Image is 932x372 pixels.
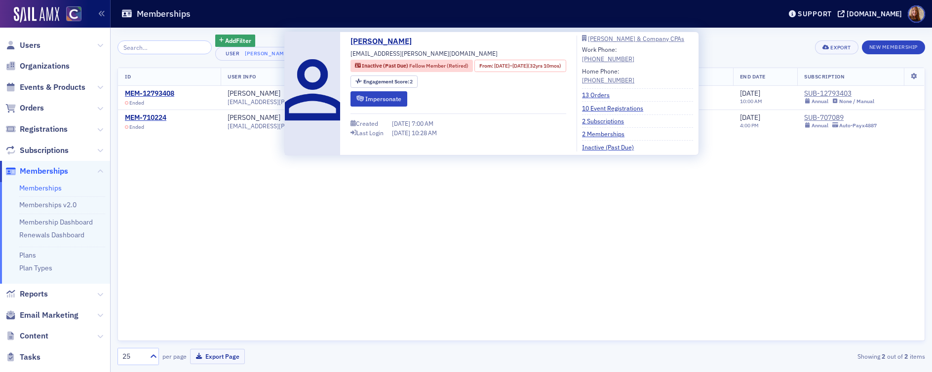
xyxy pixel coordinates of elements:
span: Registrations [20,124,68,135]
div: [DOMAIN_NAME] [847,9,902,18]
span: Engagement Score : [363,78,410,85]
span: Ended [129,124,144,130]
button: Impersonate [350,91,407,107]
span: Content [20,331,48,341]
a: Plans [19,251,36,260]
a: New Membership [862,42,925,51]
a: SUB-707089 [804,113,877,122]
div: User [223,50,243,57]
a: SUB-12793403 [804,89,874,98]
span: [EMAIL_ADDRESS][PERSON_NAME][DOMAIN_NAME] [350,49,498,58]
div: Annual [812,122,828,129]
button: User[PERSON_NAME] ([EMAIL_ADDRESS][PERSON_NAME][DOMAIN_NAME])× [215,47,446,61]
a: [PHONE_NUMBER] [582,75,634,84]
span: 7:00 AM [412,119,433,127]
a: Plan Types [19,263,52,272]
h1: Memberships [137,8,191,20]
div: Showing out of items [663,352,925,361]
div: [PERSON_NAME] & Company CPAs [588,36,684,41]
div: Inactive (Past Due): Inactive (Past Due): Fellow Member (Retired) [350,60,473,72]
div: Last Login [356,130,384,136]
span: Tasks [20,352,40,363]
div: Export [830,45,851,50]
button: Export Page [190,349,245,364]
span: Reports [20,289,48,299]
a: Events & Products [5,82,85,93]
a: Organizations [5,61,70,72]
span: [DATE] [512,62,528,69]
span: Events & Products [20,82,85,93]
strong: 2 [880,352,887,361]
strong: 2 [903,352,910,361]
span: [EMAIL_ADDRESS][PERSON_NAME][DOMAIN_NAME] [228,98,375,106]
a: Memberships [19,184,62,192]
span: Profile [908,5,925,23]
a: MEM-710224 [125,113,166,122]
div: Engagement Score: 2 [350,75,418,88]
div: Annual [812,98,828,105]
a: [PHONE_NUMBER] [582,54,634,63]
span: Add Filter [225,36,251,45]
button: Export [815,40,858,54]
span: 10:28 AM [412,129,437,137]
a: View Homepage [59,6,81,23]
div: 25 [122,351,144,362]
div: From: 1992-10-01 00:00:00 [474,60,566,72]
a: [PERSON_NAME] & Company CPAs [582,36,693,41]
a: Memberships v2.0 [19,200,77,209]
span: End Date [740,73,766,80]
a: Email Marketing [5,310,78,321]
label: per page [162,352,187,361]
a: Renewals Dashboard [19,230,84,239]
span: Organizations [20,61,70,72]
a: [PERSON_NAME] [350,36,419,47]
a: Content [5,331,48,341]
span: [DATE] [740,113,760,122]
a: MEM-12793408 [125,89,174,98]
span: ID [125,73,131,80]
span: Fellow Member (Retired) [409,62,468,69]
a: Subscriptions [5,145,69,156]
span: Email Marketing [20,310,78,321]
img: SailAMX [14,7,59,23]
span: [DATE] [740,89,760,98]
a: Inactive (Past Due) [582,143,641,151]
span: Subscriptions [20,145,69,156]
div: – (32yrs 10mos) [494,62,561,70]
a: Tasks [5,352,40,363]
button: [DOMAIN_NAME] [838,10,905,17]
a: [PERSON_NAME] [228,113,280,122]
div: [PERSON_NAME] ([EMAIL_ADDRESS][PERSON_NAME][DOMAIN_NAME]) [245,50,432,57]
a: 2 Subscriptions [582,116,631,125]
span: Orders [20,103,44,113]
a: Registrations [5,124,68,135]
button: New Membership [862,40,925,54]
span: [EMAIL_ADDRESS][PERSON_NAME][DOMAIN_NAME] [228,122,375,130]
span: Subscription [804,73,845,80]
span: [DATE] [494,62,509,69]
a: 10 Event Registrations [582,104,651,112]
div: [PERSON_NAME] [228,89,280,98]
span: User Info [228,73,256,80]
div: Support [798,9,832,18]
a: Users [5,40,40,51]
a: Inactive (Past Due) Fellow Member (Retired) [355,62,468,70]
div: None / Manual [839,98,874,105]
span: Inactive (Past Due) [362,62,409,69]
span: From : [479,62,494,70]
div: Auto-Pay x4887 [839,122,877,129]
button: AddFilter [215,35,256,47]
a: Memberships [5,166,68,177]
a: 13 Orders [582,90,617,99]
a: 2 Memberships [582,129,632,138]
a: Orders [5,103,44,113]
span: [DATE] [392,119,412,127]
